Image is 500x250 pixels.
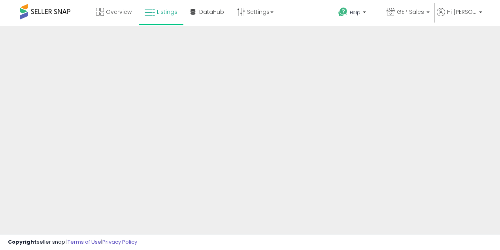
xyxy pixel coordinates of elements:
[397,8,424,16] span: GEP Sales
[338,7,348,17] i: Get Help
[68,238,101,246] a: Terms of Use
[199,8,224,16] span: DataHub
[8,239,137,246] div: seller snap | |
[447,8,477,16] span: Hi [PERSON_NAME]
[8,238,37,246] strong: Copyright
[332,1,379,26] a: Help
[437,8,482,26] a: Hi [PERSON_NAME]
[106,8,132,16] span: Overview
[350,9,360,16] span: Help
[102,238,137,246] a: Privacy Policy
[157,8,177,16] span: Listings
